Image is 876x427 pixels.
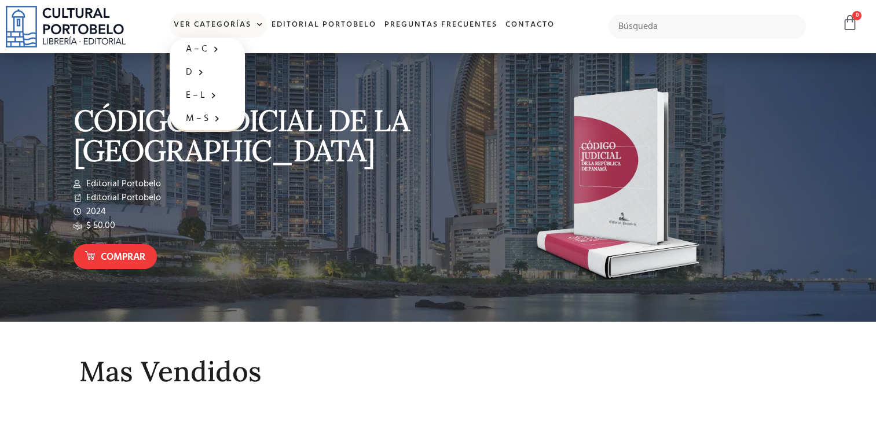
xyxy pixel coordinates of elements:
p: CÓDIGO JUDICIAL DE LA [GEOGRAPHIC_DATA] [74,105,432,165]
a: M – S [170,107,245,130]
span: $ 50.00 [83,219,115,233]
a: E – L [170,84,245,107]
span: Editorial Portobelo [83,191,161,205]
a: Editorial Portobelo [267,13,380,38]
a: 0 [842,14,858,31]
span: 0 [852,11,862,20]
a: Preguntas frecuentes [380,13,501,38]
span: 2024 [83,205,106,219]
ul: Ver Categorías [170,38,245,132]
input: Búsqueda [609,14,806,39]
span: Comprar [101,250,145,265]
a: D [170,61,245,84]
a: Comprar [74,244,157,269]
span: Editorial Portobelo [83,177,161,191]
h2: Mas Vendidos [79,356,797,387]
a: Ver Categorías [170,13,267,38]
a: Contacto [501,13,559,38]
a: A – C [170,38,245,61]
